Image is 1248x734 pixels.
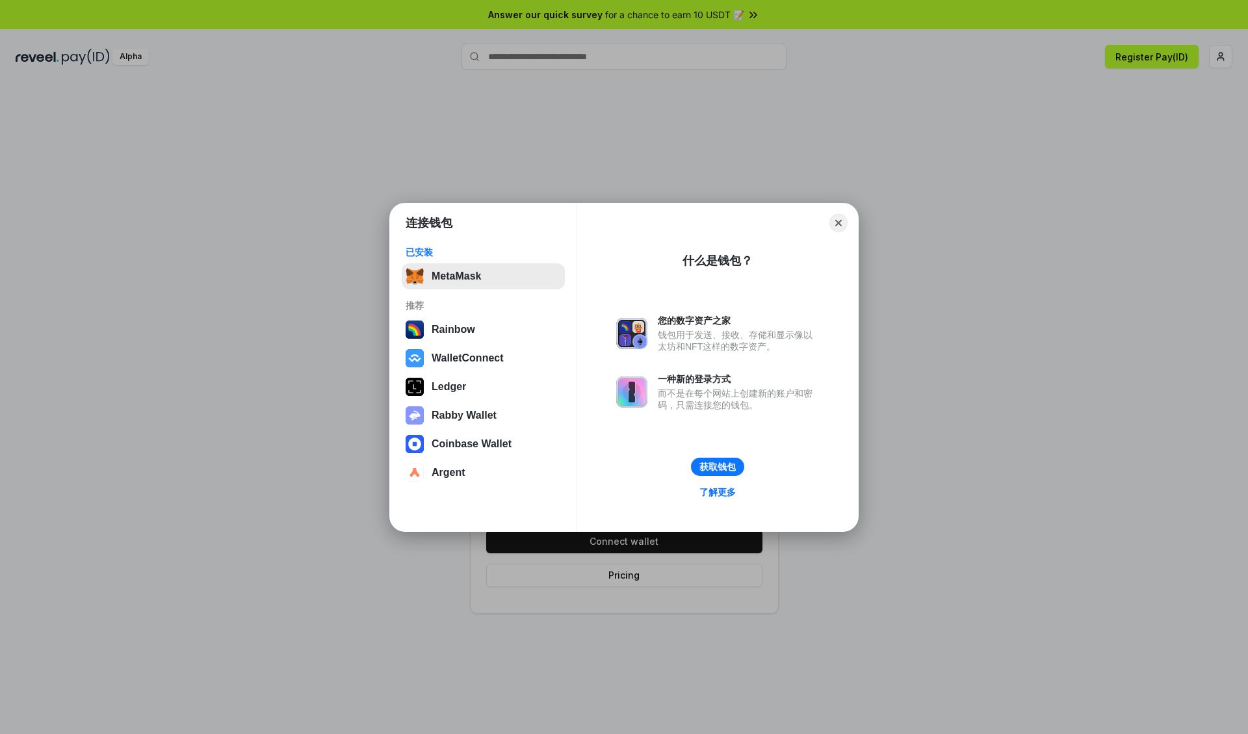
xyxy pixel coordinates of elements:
[699,486,736,498] div: 了解更多
[432,438,512,450] div: Coinbase Wallet
[432,381,466,393] div: Ledger
[406,464,424,482] img: svg+xml,%3Csvg%20width%3D%2228%22%20height%3D%2228%22%20viewBox%3D%220%200%2028%2028%22%20fill%3D...
[402,431,565,457] button: Coinbase Wallet
[406,378,424,396] img: svg+xml,%3Csvg%20xmlns%3D%22http%3A%2F%2Fwww.w3.org%2F2000%2Fsvg%22%20width%3D%2228%22%20height%3...
[406,215,452,231] h1: 连接钱包
[432,352,504,364] div: WalletConnect
[402,345,565,371] button: WalletConnect
[406,349,424,367] img: svg+xml,%3Csvg%20width%3D%2228%22%20height%3D%2228%22%20viewBox%3D%220%200%2028%2028%22%20fill%3D...
[406,300,561,311] div: 推荐
[402,317,565,343] button: Rainbow
[692,484,744,501] a: 了解更多
[406,246,561,258] div: 已安装
[682,253,753,269] div: 什么是钱包？
[658,329,819,352] div: 钱包用于发送、接收、存储和显示像以太坊和NFT这样的数字资产。
[432,324,475,335] div: Rainbow
[406,435,424,453] img: svg+xml,%3Csvg%20width%3D%2228%22%20height%3D%2228%22%20viewBox%3D%220%200%2028%2028%22%20fill%3D...
[658,315,819,326] div: 您的数字资产之家
[691,458,744,476] button: 获取钱包
[406,406,424,425] img: svg+xml,%3Csvg%20xmlns%3D%22http%3A%2F%2Fwww.w3.org%2F2000%2Fsvg%22%20fill%3D%22none%22%20viewBox...
[616,318,647,349] img: svg+xml,%3Csvg%20xmlns%3D%22http%3A%2F%2Fwww.w3.org%2F2000%2Fsvg%22%20fill%3D%22none%22%20viewBox...
[406,267,424,285] img: svg+xml,%3Csvg%20fill%3D%22none%22%20height%3D%2233%22%20viewBox%3D%220%200%2035%2033%22%20width%...
[658,387,819,411] div: 而不是在每个网站上创建新的账户和密码，只需连接您的钱包。
[402,374,565,400] button: Ledger
[829,214,848,232] button: Close
[432,467,465,478] div: Argent
[658,373,819,385] div: 一种新的登录方式
[406,321,424,339] img: svg+xml,%3Csvg%20width%3D%22120%22%20height%3D%22120%22%20viewBox%3D%220%200%20120%20120%22%20fil...
[402,263,565,289] button: MetaMask
[402,460,565,486] button: Argent
[616,376,647,408] img: svg+xml,%3Csvg%20xmlns%3D%22http%3A%2F%2Fwww.w3.org%2F2000%2Fsvg%22%20fill%3D%22none%22%20viewBox...
[432,270,481,282] div: MetaMask
[432,410,497,421] div: Rabby Wallet
[402,402,565,428] button: Rabby Wallet
[699,461,736,473] div: 获取钱包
